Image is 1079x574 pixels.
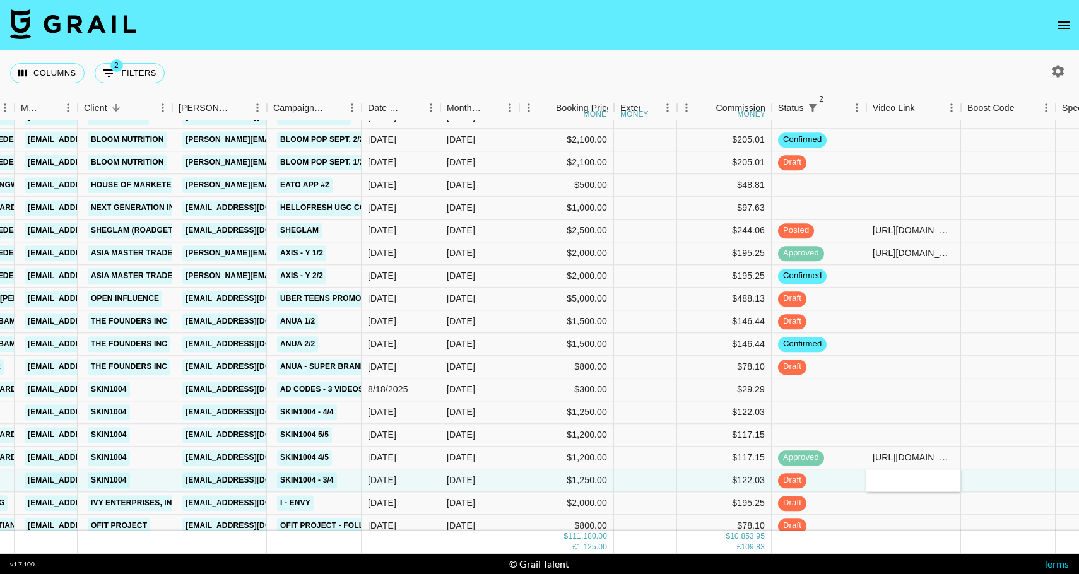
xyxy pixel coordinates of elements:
div: money [620,110,649,118]
a: [EMAIL_ADDRESS][DOMAIN_NAME] [182,313,324,329]
a: [EMAIL_ADDRESS][DOMAIN_NAME] [182,336,324,352]
div: Client [78,96,172,120]
div: money [584,110,612,118]
button: Show filters [95,63,165,83]
div: Sep '25 [447,202,475,214]
div: Client [84,96,107,120]
button: Menu [677,98,696,117]
a: [EMAIL_ADDRESS][DOMAIN_NAME] [182,450,324,466]
div: https://www.tiktok.com/@kaylangracehedenskog/video/7546758121390132511 [873,247,954,260]
div: 8/21/2025 [368,293,396,305]
div: $205.01 [677,151,772,174]
a: Bloom Nutrition [88,155,167,170]
a: AXIS - Y 2/2 [277,268,326,284]
a: [EMAIL_ADDRESS][DOMAIN_NAME] [182,223,324,238]
div: Sep '25 [447,156,475,169]
button: Sort [640,99,658,117]
a: Bloom Pop Sept. 1/2 [277,155,367,170]
div: $48.81 [677,174,772,197]
div: 8/11/2025 [368,225,396,237]
a: SKIN1004 [88,427,130,443]
div: $2,000.00 [519,492,614,515]
a: [EMAIL_ADDRESS][DOMAIN_NAME] [25,200,166,216]
div: Manager [15,96,78,120]
a: Skin1004 - 3/4 [277,472,337,488]
a: [EMAIL_ADDRESS][DOMAIN_NAME] [182,518,324,534]
div: $1,500.00 [519,333,614,356]
a: [EMAIL_ADDRESS][DOMAIN_NAME] [25,495,166,511]
div: $300.00 [519,378,614,401]
div: Manager [21,96,41,120]
button: Menu [658,98,677,117]
div: 7/30/2025 [368,497,396,510]
button: Sort [698,99,716,117]
div: 8/25/2025 [368,111,396,124]
div: Sep '25 [447,247,475,260]
div: $117.15 [677,447,772,469]
span: draft [778,520,806,532]
span: confirmed [778,339,827,351]
span: draft [778,157,806,169]
div: Sep '25 [447,111,475,124]
button: open drawer [1051,13,1076,38]
div: Sep '25 [447,474,475,487]
div: $195.25 [677,242,772,265]
a: [EMAIL_ADDRESS][DOMAIN_NAME] [25,404,166,420]
a: AD Codes - 3 Videos X @Courtneyahoward [277,382,467,397]
button: Sort [538,99,556,117]
span: approved [778,248,824,260]
button: Menu [422,98,440,117]
div: Video Link [873,96,915,120]
span: confirmed [778,134,827,146]
a: SKIN1004 [88,382,130,397]
a: SKIN1004 [88,472,130,488]
div: $244.06 [677,220,772,242]
div: £ [572,542,577,553]
a: Eato App #2 [277,177,333,193]
div: $117.15 [677,424,772,447]
a: [PERSON_NAME][EMAIL_ADDRESS][DOMAIN_NAME] [182,245,388,261]
div: $1,000.00 [519,197,614,220]
div: $ [564,532,569,542]
button: Select columns [10,63,85,83]
a: [EMAIL_ADDRESS][DOMAIN_NAME] [25,155,166,170]
span: draft [778,475,806,487]
div: Sep '25 [447,315,475,328]
a: Ivy Enterprises, Inc. [88,495,183,511]
a: Open Influence [88,291,162,307]
a: Bloom Pop Sept. 2/2 [277,132,367,148]
button: Menu [343,98,362,117]
a: Asia Master Trade Co., Ltd. [88,245,213,261]
div: $122.03 [677,401,772,424]
div: Date Created [362,96,440,120]
a: The Founders Inc [88,359,170,375]
div: 10,853.95 [730,532,765,542]
a: [EMAIL_ADDRESS][DOMAIN_NAME] [25,472,166,488]
div: 7/24/2025 [368,474,396,487]
span: posted [778,225,814,237]
div: Boost Code [961,96,1056,120]
div: Month Due [447,96,483,120]
div: Sep '25 [447,270,475,283]
button: Menu [1037,98,1056,117]
div: 7/24/2025 [368,406,396,419]
div: Booking Price [556,96,611,120]
div: Sep '25 [447,497,475,510]
div: $195.25 [677,492,772,515]
div: $1,500.00 [519,310,614,333]
div: Status [772,96,866,120]
div: Sep '25 [447,338,475,351]
a: [EMAIL_ADDRESS][DOMAIN_NAME] [182,200,324,216]
div: 8/6/2025 [368,134,396,146]
a: Skin1004 4/5 [277,450,332,466]
a: Ofit Project [88,518,150,534]
div: https://www.tiktok.com/@courtneyahoward/video/7545667406828457246 [873,452,954,464]
div: 8/5/2025 [368,247,396,260]
a: [EMAIL_ADDRESS][DOMAIN_NAME] [25,291,166,307]
a: SOJOS Vision [88,109,149,125]
a: [EMAIL_ADDRESS][DOMAIN_NAME] [182,472,324,488]
button: Sort [404,99,422,117]
div: Campaign (Type) [267,96,362,120]
button: Menu [59,98,78,117]
a: [PERSON_NAME][EMAIL_ADDRESS][DOMAIN_NAME] [182,177,388,193]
